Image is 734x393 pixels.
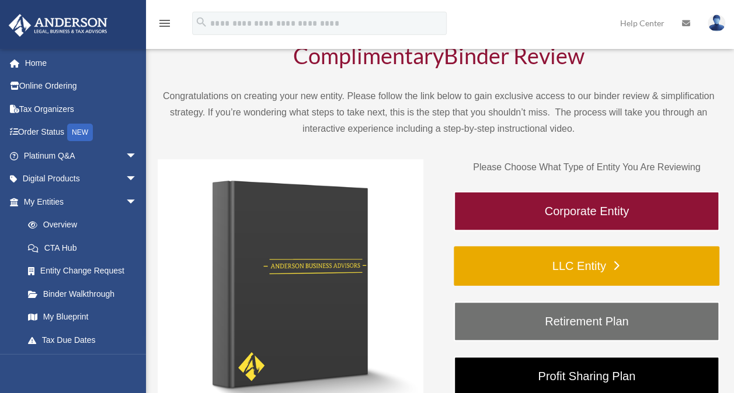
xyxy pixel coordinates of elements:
span: arrow_drop_down [126,352,149,376]
a: Home [8,51,155,75]
a: menu [158,20,172,30]
p: Congratulations on creating your new entity. Please follow the link below to gain exclusive acces... [158,88,719,137]
div: NEW [67,124,93,141]
a: Entity Change Request [16,259,155,283]
span: Binder Review [444,42,585,69]
a: Tax Due Dates [16,328,155,352]
span: Complimentary [293,42,444,69]
a: Order StatusNEW [8,121,155,145]
span: arrow_drop_down [126,144,149,168]
a: Digital Productsarrow_drop_down [8,167,155,191]
p: Please Choose What Type of Entity You Are Reviewing [454,159,719,176]
a: My Blueprint [16,306,155,329]
img: User Pic [708,15,725,31]
i: menu [158,16,172,30]
a: Tax Organizers [8,97,155,121]
a: Online Ordering [8,75,155,98]
a: Binder Walkthrough [16,282,149,306]
a: LLC Entity [454,246,719,286]
a: My Entitiesarrow_drop_down [8,190,155,213]
i: search [195,16,208,29]
a: Platinum Q&Aarrow_drop_down [8,144,155,167]
span: arrow_drop_down [126,167,149,191]
a: CTA Hub [16,236,155,259]
a: Corporate Entity [454,191,719,231]
a: Retirement Plan [454,301,719,341]
a: My Anderson Teamarrow_drop_down [8,352,155,375]
span: arrow_drop_down [126,190,149,214]
img: Anderson Advisors Platinum Portal [5,14,111,37]
a: Overview [16,213,155,237]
